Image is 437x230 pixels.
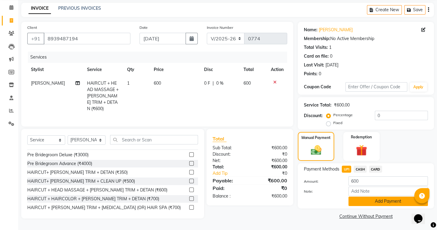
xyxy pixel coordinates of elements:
label: Manual Payment [301,135,331,140]
span: [PERSON_NAME] [31,80,65,86]
th: Total [240,63,267,76]
div: Net: [208,157,250,164]
div: ₹600.00 [250,164,292,170]
div: ₹0 [250,184,292,192]
div: Sub Total: [208,145,250,151]
span: 600 [244,80,251,86]
input: Add Note [348,187,428,196]
span: Total [213,136,227,142]
div: Total Visits: [304,44,328,51]
a: PREVIOUS INVOICES [58,5,101,11]
div: HAIRCUT + HEAD MASSAGE + [PERSON_NAME] TRIM + DETAN (₹600) [27,187,167,193]
span: HAIRCUT + HEAD MASSAGE + [PERSON_NAME] TRIM + DETAN (₹600) [87,80,119,111]
div: ₹600.00 [250,177,292,184]
input: Search or Scan [110,135,198,144]
label: Client [27,25,37,30]
div: HAIRCUT + [PERSON_NAME] TRIM + [MEDICAL_DATA] (OR) HAIR SPA (₹700) [27,205,181,211]
th: Action [267,63,287,76]
th: Price [150,63,201,76]
button: +91 [27,33,44,44]
div: Service Total: [304,102,331,108]
th: Stylist [27,63,83,76]
div: Payable: [208,177,250,184]
div: ₹600.00 [250,193,292,199]
label: Date [140,25,148,30]
th: Qty [123,63,150,76]
div: Card on file: [304,53,329,59]
div: HAIRCUT+ [PERSON_NAME] TRIM + DETAN (₹350) [27,169,128,176]
button: Apply [410,83,427,92]
div: Pre Bridegroom Advance (₹4000) [27,161,92,167]
div: ₹0 [257,170,292,177]
div: Total: [208,164,250,170]
div: Last Visit: [304,62,324,68]
div: 1 [329,44,331,51]
div: HAIRCUT+ [PERSON_NAME] TRIM + CLEAN UP (₹500) [27,178,135,184]
button: Add Payment [348,197,428,206]
div: ₹0 [250,151,292,157]
label: Redemption [351,134,372,140]
div: Discount: [208,151,250,157]
span: 0 F [204,80,210,86]
label: Percentage [333,112,353,118]
span: CASH [354,166,367,173]
div: [DATE] [325,62,338,68]
div: Pre Bridegroom Deluxe (₹3000) [27,152,89,158]
div: 0 [330,53,332,59]
div: Membership: [304,36,330,42]
a: [PERSON_NAME] [319,27,353,33]
span: 1 [127,80,129,86]
label: Fixed [333,120,342,126]
div: 0 [319,71,321,77]
input: Amount [348,176,428,186]
div: ₹600.00 [250,157,292,164]
button: Save [404,5,425,15]
label: Note: [299,189,344,194]
input: Enter Offer / Coupon Code [345,82,407,92]
div: Paid: [208,184,250,192]
div: No Active Membership [304,36,428,42]
span: 0 % [216,80,224,86]
iframe: chat widget [412,206,431,224]
div: Balance : [208,193,250,199]
label: Amount: [299,179,344,184]
div: Points: [304,71,318,77]
div: Name: [304,27,318,33]
input: Search by Name/Mobile/Email/Code [44,33,130,44]
img: _gift.svg [352,144,371,157]
div: ₹600.00 [250,145,292,151]
img: _cash.svg [308,144,325,156]
div: Services [28,52,292,63]
th: Service [83,63,123,76]
span: | [213,80,214,86]
div: ₹600.00 [334,102,350,108]
span: 600 [154,80,161,86]
button: Create New [367,5,402,15]
div: HAIRCUT + HAIRCOLOR + [PERSON_NAME] TRIM + DETAN (₹700) [27,196,159,202]
a: INVOICE [29,3,51,14]
span: CARD [369,166,382,173]
a: Continue Without Payment [299,213,433,220]
label: Invoice Number [207,25,233,30]
div: Coupon Code [304,84,345,90]
th: Disc [200,63,240,76]
a: Add Tip [208,170,257,177]
div: Discount: [304,113,323,119]
span: Payment Methods [304,166,339,172]
span: UPI [342,166,351,173]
